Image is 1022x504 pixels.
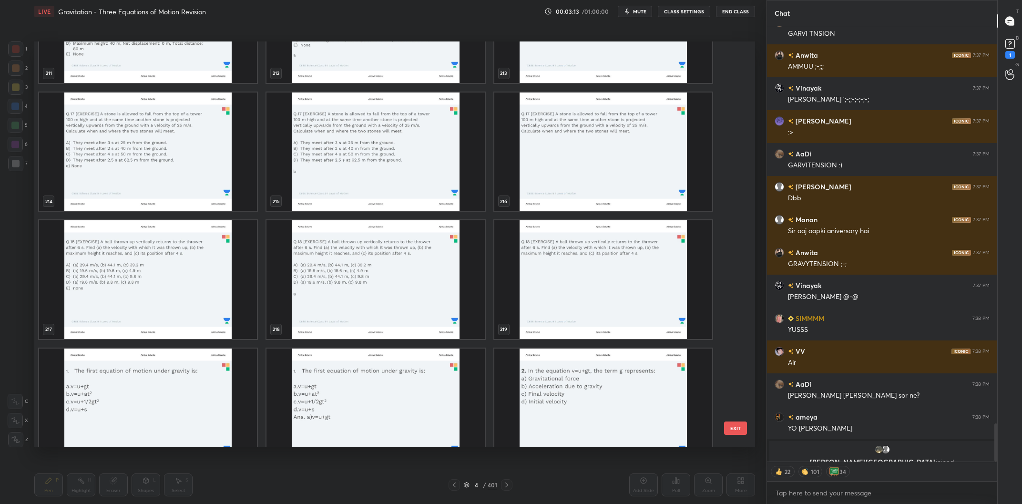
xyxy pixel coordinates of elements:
[1005,51,1015,59] div: 1
[788,86,794,91] img: no-rating-badge.077c3623.svg
[788,349,794,354] img: no-rating-badge.077c3623.svg
[952,217,971,223] img: iconic-dark.1390631f.png
[839,468,847,475] div: 34
[973,184,990,190] div: 7:37 PM
[952,118,971,124] img: iconic-dark.1390631f.png
[973,283,990,288] div: 7:37 PM
[788,316,794,321] img: Learner_Badge_beginner_1_8b307cf2a0.svg
[494,93,712,211] img: 1757081253EKAWHH.pdf
[794,379,811,389] h6: AaDi
[794,83,821,93] h6: Vinayak
[788,95,990,104] div: [PERSON_NAME] ';-;;-;-;-;-;
[794,50,818,60] h6: Anwita
[8,413,28,428] div: X
[494,220,712,339] img: 1757081253EKAWHH.pdf
[39,220,257,339] img: 1757081253EKAWHH.pdf
[8,99,28,114] div: 4
[952,184,971,190] img: iconic-dark.1390631f.png
[794,346,805,356] h6: VV
[788,424,990,433] div: YO [PERSON_NAME]
[809,468,821,475] div: 101
[39,349,257,467] img: 1757081253EKAWHH.pdf
[788,53,794,58] img: no-rating-badge.077c3623.svg
[775,380,784,389] img: 46fff6bd746c4f989a671f6e11e0e4aa.jpg
[972,414,990,420] div: 7:38 PM
[8,137,28,152] div: 6
[951,349,971,354] img: iconic-dark.1390631f.png
[784,468,791,475] div: 22
[8,41,27,57] div: 1
[788,415,794,420] img: no-rating-badge.077c3623.svg
[39,93,257,211] img: 1757081253EKAWHH.pdf
[788,62,990,72] div: AMMUU ;-;;;
[972,349,990,354] div: 7:38 PM
[936,457,954,466] span: joined
[794,247,818,257] h6: Anwita
[8,156,28,171] div: 7
[775,314,784,323] img: 8f0133de86a14ce0b5e21ddffaa8d938.jpg
[775,149,784,159] img: 46fff6bd746c4f989a671f6e11e0e4aa.jpg
[788,226,990,236] div: Sir aaj aapki aniversary hai
[800,467,809,476] img: clapping_hands.png
[775,83,784,93] img: f31d75856bf0493ebb15c4f599037d54.jpg
[973,151,990,157] div: 7:37 PM
[794,280,821,290] h6: Vinayak
[488,481,497,489] div: 401
[775,412,784,422] img: a109f896f88a418aac0c89e05d054124.png
[788,217,794,223] img: no-rating-badge.077c3623.svg
[788,185,794,190] img: no-rating-badge.077c3623.svg
[794,313,824,323] h6: SIMMMM
[972,316,990,321] div: 7:38 PM
[794,149,811,159] h6: AaDi
[973,250,990,256] div: 7:37 PM
[788,391,990,401] div: [PERSON_NAME] [PERSON_NAME] sor ne?
[775,182,784,192] img: default.png
[788,152,794,157] img: no-rating-badge.077c3623.svg
[1016,34,1019,41] p: D
[266,93,484,211] img: 1757081253EKAWHH.pdf
[788,119,794,124] img: no-rating-badge.077c3623.svg
[973,85,990,91] div: 7:37 PM
[716,6,755,17] button: End Class
[794,412,818,422] h6: ameya
[266,349,484,467] img: 1757081253EKAWHH.pdf
[788,292,990,302] div: [PERSON_NAME] @-@
[618,6,652,17] button: mute
[775,458,989,466] p: [PERSON_NAME][GEOGRAPHIC_DATA]
[788,29,990,39] div: GARVI TNSION
[34,6,54,17] div: LIVE
[775,281,784,290] img: f31d75856bf0493ebb15c4f599037d54.jpg
[774,467,784,476] img: thumbs_up.png
[794,215,818,225] h6: Manan
[1016,8,1019,15] p: T
[633,8,646,15] span: mute
[34,41,738,447] div: grid
[775,116,784,126] img: 2767a67112e94cc28de62af8faae7492.jpg
[973,118,990,124] div: 7:37 PM
[483,482,486,488] div: /
[794,116,851,126] h6: [PERSON_NAME]
[788,358,990,368] div: Alr
[794,182,851,192] h6: [PERSON_NAME]
[788,325,990,335] div: YUSSS
[8,80,28,95] div: 3
[788,250,794,256] img: no-rating-badge.077c3623.svg
[8,432,28,447] div: Z
[788,259,990,269] div: GRAVYTENSION ;-;
[8,118,28,133] div: 5
[775,248,784,257] img: 2fe265a9731a4b86821b1473562dba64.jpg
[8,394,28,409] div: C
[972,381,990,387] div: 7:38 PM
[58,7,206,16] h4: Gravitation - Three Equations of Motion Revision
[874,445,884,454] img: 2372d36b264d4b47b1def4300a00d984.jpg
[494,349,712,467] img: 1757081253EKAWHH.pdf
[724,422,747,435] button: EXIT
[658,6,710,17] button: CLASS SETTINGS
[775,215,784,225] img: default.png
[788,128,990,137] div: :>
[973,217,990,223] div: 7:37 PM
[788,382,794,387] img: no-rating-badge.077c3623.svg
[775,51,784,60] img: 2fe265a9731a4b86821b1473562dba64.jpg
[471,482,481,488] div: 4
[266,220,484,339] img: 1757081253EKAWHH.pdf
